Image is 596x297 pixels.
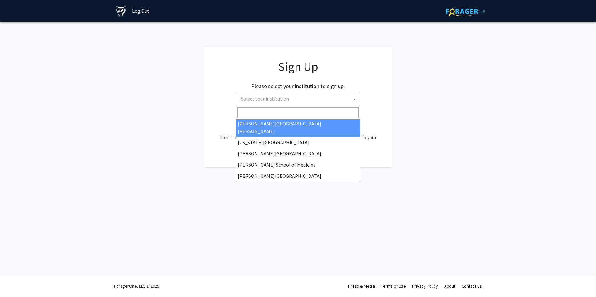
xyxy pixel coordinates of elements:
li: [PERSON_NAME][GEOGRAPHIC_DATA] [236,148,360,159]
input: Search [237,107,359,118]
a: Privacy Policy [412,283,438,289]
img: Johns Hopkins University Logo [116,6,127,16]
span: Select your institution [241,96,289,102]
a: Press & Media [348,283,375,289]
div: ForagerOne, LLC © 2025 [114,275,159,297]
a: Terms of Use [381,283,406,289]
iframe: Chat [5,269,26,292]
a: About [444,283,455,289]
li: [PERSON_NAME][GEOGRAPHIC_DATA][PERSON_NAME] [236,118,360,137]
span: Select your institution [238,92,360,105]
li: [US_STATE][GEOGRAPHIC_DATA] [236,137,360,148]
img: ForagerOne Logo [446,7,485,16]
a: Contact Us [462,283,482,289]
li: [PERSON_NAME] School of Medicine [236,159,360,170]
li: [PERSON_NAME][GEOGRAPHIC_DATA] [236,170,360,181]
h1: Sign Up [217,59,379,74]
span: Select your institution [236,92,360,106]
h2: Please select your institution to sign up: [251,83,345,90]
div: Already have an account? . Don't see your institution? about bringing ForagerOne to your institut... [217,119,379,148]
